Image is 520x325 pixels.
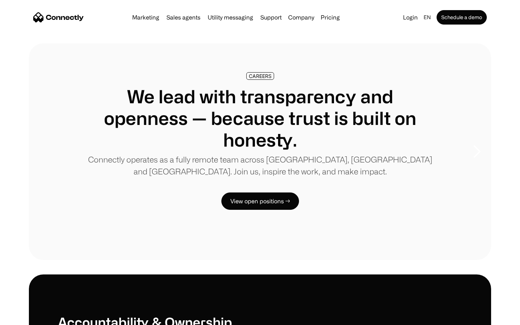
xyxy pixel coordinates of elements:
a: home [33,12,84,23]
aside: Language selected: English [7,312,43,322]
a: Schedule a demo [437,10,487,25]
div: Company [288,12,314,22]
ul: Language list [14,312,43,322]
a: Support [257,14,285,20]
h1: We lead with transparency and openness — because trust is built on honesty. [87,86,433,151]
a: Login [400,12,421,22]
a: Marketing [129,14,162,20]
div: Company [286,12,316,22]
p: Connectly operates as a fully remote team across [GEOGRAPHIC_DATA], [GEOGRAPHIC_DATA] and [GEOGRA... [87,153,433,177]
div: carousel [29,43,491,260]
div: en [421,12,435,22]
a: Pricing [318,14,343,20]
div: en [424,12,431,22]
div: next slide [462,116,491,188]
a: Sales agents [164,14,203,20]
div: CAREERS [249,73,272,79]
a: Utility messaging [205,14,256,20]
div: 1 of 8 [29,43,491,260]
a: View open positions → [221,192,299,210]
